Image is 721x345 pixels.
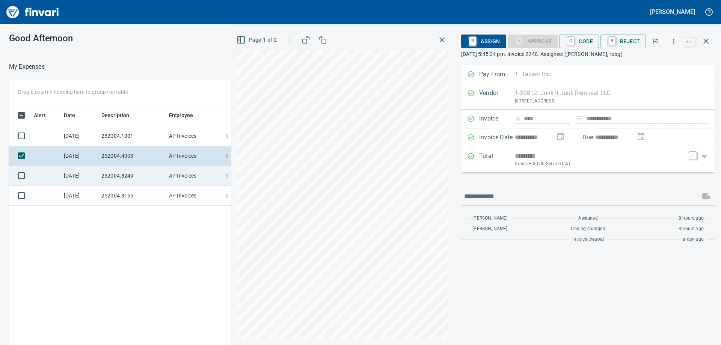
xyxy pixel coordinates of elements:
span: Coding changed [571,225,605,233]
td: AP Invoices [166,166,222,186]
span: Page 1 of 2 [238,35,277,45]
h3: Good Afternoon [9,33,169,44]
span: 8 hours ago [679,215,704,222]
span: Alert [34,111,56,120]
span: Assign [467,35,500,48]
span: [PERSON_NAME] [472,225,507,233]
td: 252004.1001 [98,126,166,146]
a: T [689,152,697,159]
span: Employee [169,111,193,120]
a: R [608,37,615,45]
p: Total [479,152,515,168]
button: CCode [559,35,599,48]
div: Expand [461,147,715,172]
span: 8 hours ago [679,225,704,233]
span: Alert [34,111,46,120]
td: [DATE] [61,166,98,186]
span: Date [64,111,85,120]
span: Code [565,35,593,48]
a: R [469,37,476,45]
td: [DATE] [61,126,98,146]
span: $ [225,192,228,199]
button: [PERSON_NAME] [648,6,697,18]
span: Reject [606,35,640,48]
span: [PERSON_NAME] [472,215,507,222]
button: Page 1 of 2 [235,33,280,47]
span: $ [225,132,228,140]
a: C [567,37,574,45]
span: a day ago [683,236,704,243]
span: Employee [169,111,203,120]
a: esc [684,38,695,46]
span: Close invoice [682,32,715,50]
div: Coding Required [508,38,558,44]
button: RAssign [461,35,506,48]
span: Description [101,111,139,120]
h5: [PERSON_NAME] [650,8,695,16]
td: [DATE] [61,146,98,166]
span: $ [225,172,228,179]
span: Description [101,111,130,120]
button: More [665,33,682,50]
p: (basis + $0.00 Service tax) [515,160,685,168]
td: 252004.4003 [98,146,166,166]
td: [DATE] [61,186,98,206]
td: 252004.8249 [98,166,166,186]
span: This records your message into the invoice and notifies anyone mentioned [697,187,715,205]
td: AP Invoices [166,146,222,166]
td: AP Invoices [166,126,222,146]
td: AP Invoices [166,186,222,206]
span: Amount [228,111,257,120]
nav: breadcrumb [9,62,45,71]
p: [DATE] 5:45:34 pm. Invoice 2240. Assignee: ([PERSON_NAME], robg) [461,50,715,58]
span: Assigned [578,215,597,222]
span: $ [225,152,228,160]
p: Drag a column heading here to group the table [18,88,128,96]
img: Finvari [5,3,61,21]
button: RReject [600,35,646,48]
button: Flag [647,33,664,50]
td: 252004.8165 [98,186,166,206]
p: My Expenses [9,62,45,71]
span: Invoice created [572,236,604,243]
span: Date [64,111,75,120]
